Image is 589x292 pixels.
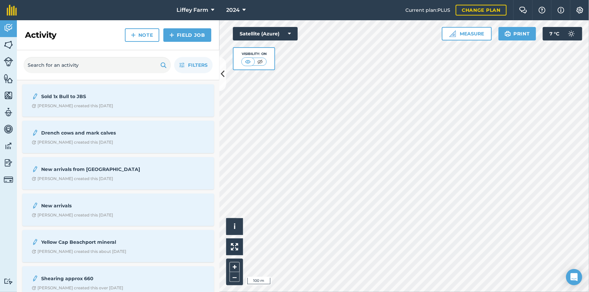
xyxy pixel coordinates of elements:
button: + [230,262,240,272]
img: svg+xml;base64,PHN2ZyB4bWxucz0iaHR0cDovL3d3dy53My5vcmcvMjAwMC9zdmciIHdpZHRoPSIxNCIgaGVpZ2h0PSIyNC... [131,31,136,39]
button: – [230,272,240,282]
strong: New arrivals from [GEOGRAPHIC_DATA] [41,166,148,173]
img: Clock with arrow pointing clockwise [32,177,36,181]
a: Sold 1x Bull to JBSClock with arrow pointing clockwise[PERSON_NAME] created this [DATE] [26,88,210,113]
span: Filters [188,61,208,69]
img: Clock with arrow pointing clockwise [32,104,36,108]
a: Field Job [163,28,211,42]
img: svg+xml;base64,PD94bWwgdmVyc2lvbj0iMS4wIiBlbmNvZGluZz0idXRmLTgiPz4KPCEtLSBHZW5lcmF0b3I6IEFkb2JlIE... [565,27,578,40]
img: Clock with arrow pointing clockwise [32,140,36,145]
button: Satellite (Azure) [233,27,298,40]
img: svg+xml;base64,PD94bWwgdmVyc2lvbj0iMS4wIiBlbmNvZGluZz0idXRmLTgiPz4KPCEtLSBHZW5lcmF0b3I6IEFkb2JlIE... [4,158,13,168]
img: svg+xml;base64,PHN2ZyB4bWxucz0iaHR0cDovL3d3dy53My5vcmcvMjAwMC9zdmciIHdpZHRoPSI1NiIgaGVpZ2h0PSI2MC... [4,90,13,100]
div: [PERSON_NAME] created this [DATE] [32,212,113,218]
img: svg+xml;base64,PD94bWwgdmVyc2lvbj0iMS4wIiBlbmNvZGluZz0idXRmLTgiPz4KPCEtLSBHZW5lcmF0b3I6IEFkb2JlIE... [4,124,13,134]
img: svg+xml;base64,PD94bWwgdmVyc2lvbj0iMS4wIiBlbmNvZGluZz0idXRmLTgiPz4KPCEtLSBHZW5lcmF0b3I6IEFkb2JlIE... [4,23,13,33]
a: New arrivals from [GEOGRAPHIC_DATA]Clock with arrow pointing clockwise[PERSON_NAME] created this ... [26,161,210,185]
button: Print [499,27,536,40]
span: 2024 [226,6,240,14]
div: Visibility: On [241,51,267,57]
img: Clock with arrow pointing clockwise [32,286,36,290]
img: svg+xml;base64,PHN2ZyB4bWxucz0iaHR0cDovL3d3dy53My5vcmcvMjAwMC9zdmciIHdpZHRoPSI1NiIgaGVpZ2h0PSI2MC... [4,40,13,50]
div: [PERSON_NAME] created this [DATE] [32,140,113,145]
input: Search for an activity [24,57,171,73]
img: svg+xml;base64,PHN2ZyB4bWxucz0iaHR0cDovL3d3dy53My5vcmcvMjAwMC9zdmciIHdpZHRoPSIxNyIgaGVpZ2h0PSIxNy... [558,6,564,14]
img: svg+xml;base64,PD94bWwgdmVyc2lvbj0iMS4wIiBlbmNvZGluZz0idXRmLTgiPz4KPCEtLSBHZW5lcmF0b3I6IEFkb2JlIE... [32,165,38,173]
a: Change plan [456,5,507,16]
img: A question mark icon [538,7,546,13]
div: [PERSON_NAME] created this [DATE] [32,176,113,181]
img: svg+xml;base64,PHN2ZyB4bWxucz0iaHR0cDovL3d3dy53My5vcmcvMjAwMC9zdmciIHdpZHRoPSIxOSIgaGVpZ2h0PSIyNC... [505,30,511,38]
button: Measure [442,27,492,40]
button: Filters [174,57,213,73]
img: svg+xml;base64,PD94bWwgdmVyc2lvbj0iMS4wIiBlbmNvZGluZz0idXRmLTgiPz4KPCEtLSBHZW5lcmF0b3I6IEFkb2JlIE... [4,57,13,66]
img: Ruler icon [449,30,456,37]
img: Four arrows, one pointing top left, one top right, one bottom right and the last bottom left [231,243,238,251]
img: svg+xml;base64,PHN2ZyB4bWxucz0iaHR0cDovL3d3dy53My5vcmcvMjAwMC9zdmciIHdpZHRoPSI1MCIgaGVpZ2h0PSI0MC... [244,58,252,65]
img: svg+xml;base64,PD94bWwgdmVyc2lvbj0iMS4wIiBlbmNvZGluZz0idXRmLTgiPz4KPCEtLSBHZW5lcmF0b3I6IEFkb2JlIE... [4,278,13,285]
div: [PERSON_NAME] created this about [DATE] [32,249,126,254]
img: svg+xml;base64,PD94bWwgdmVyc2lvbj0iMS4wIiBlbmNvZGluZz0idXRmLTgiPz4KPCEtLSBHZW5lcmF0b3I6IEFkb2JlIE... [32,92,38,100]
span: Liffey Farm [177,6,209,14]
div: [PERSON_NAME] created this over [DATE] [32,285,123,291]
a: Note [125,28,159,42]
span: Current plan : PLUS [405,6,450,14]
strong: Yellow Cap Beachport mineral [41,238,148,246]
strong: Sold 1x Bull to JBS [41,93,148,100]
div: [PERSON_NAME] created this [DATE] [32,103,113,109]
img: Two speech bubbles overlapping with the left bubble in the forefront [519,7,527,13]
a: New arrivalsClock with arrow pointing clockwise[PERSON_NAME] created this [DATE] [26,198,210,222]
img: svg+xml;base64,PD94bWwgdmVyc2lvbj0iMS4wIiBlbmNvZGluZz0idXRmLTgiPz4KPCEtLSBHZW5lcmF0b3I6IEFkb2JlIE... [32,238,38,246]
img: svg+xml;base64,PD94bWwgdmVyc2lvbj0iMS4wIiBlbmNvZGluZz0idXRmLTgiPz4KPCEtLSBHZW5lcmF0b3I6IEFkb2JlIE... [4,141,13,151]
img: fieldmargin Logo [7,5,17,16]
img: svg+xml;base64,PHN2ZyB4bWxucz0iaHR0cDovL3d3dy53My5vcmcvMjAwMC9zdmciIHdpZHRoPSI1NiIgaGVpZ2h0PSI2MC... [4,74,13,84]
img: Clock with arrow pointing clockwise [32,213,36,217]
button: 7 °C [543,27,582,40]
div: Open Intercom Messenger [566,269,582,285]
img: svg+xml;base64,PD94bWwgdmVyc2lvbj0iMS4wIiBlbmNvZGluZz0idXRmLTgiPz4KPCEtLSBHZW5lcmF0b3I6IEFkb2JlIE... [32,274,38,283]
img: svg+xml;base64,PD94bWwgdmVyc2lvbj0iMS4wIiBlbmNvZGluZz0idXRmLTgiPz4KPCEtLSBHZW5lcmF0b3I6IEFkb2JlIE... [4,175,13,184]
img: Clock with arrow pointing clockwise [32,250,36,254]
a: Drench cows and mark calvesClock with arrow pointing clockwise[PERSON_NAME] created this [DATE] [26,125,210,149]
img: svg+xml;base64,PD94bWwgdmVyc2lvbj0iMS4wIiBlbmNvZGluZz0idXRmLTgiPz4KPCEtLSBHZW5lcmF0b3I6IEFkb2JlIE... [4,107,13,117]
a: Yellow Cap Beachport mineralClock with arrow pointing clockwise[PERSON_NAME] created this about [... [26,234,210,258]
h2: Activity [25,30,56,40]
img: svg+xml;base64,PHN2ZyB4bWxucz0iaHR0cDovL3d3dy53My5vcmcvMjAwMC9zdmciIHdpZHRoPSIxNCIgaGVpZ2h0PSIyNC... [169,31,174,39]
strong: Drench cows and mark calves [41,129,148,137]
img: svg+xml;base64,PD94bWwgdmVyc2lvbj0iMS4wIiBlbmNvZGluZz0idXRmLTgiPz4KPCEtLSBHZW5lcmF0b3I6IEFkb2JlIE... [32,202,38,210]
img: svg+xml;base64,PHN2ZyB4bWxucz0iaHR0cDovL3d3dy53My5vcmcvMjAwMC9zdmciIHdpZHRoPSI1MCIgaGVpZ2h0PSI0MC... [256,58,264,65]
button: i [226,218,243,235]
strong: New arrivals [41,202,148,209]
span: i [234,222,236,231]
img: A cog icon [576,7,584,13]
strong: Shearing approx 660 [41,275,148,282]
span: 7 ° C [550,27,559,40]
img: svg+xml;base64,PHN2ZyB4bWxucz0iaHR0cDovL3d3dy53My5vcmcvMjAwMC9zdmciIHdpZHRoPSIxOSIgaGVpZ2h0PSIyNC... [160,61,167,69]
img: svg+xml;base64,PD94bWwgdmVyc2lvbj0iMS4wIiBlbmNvZGluZz0idXRmLTgiPz4KPCEtLSBHZW5lcmF0b3I6IEFkb2JlIE... [32,129,38,137]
